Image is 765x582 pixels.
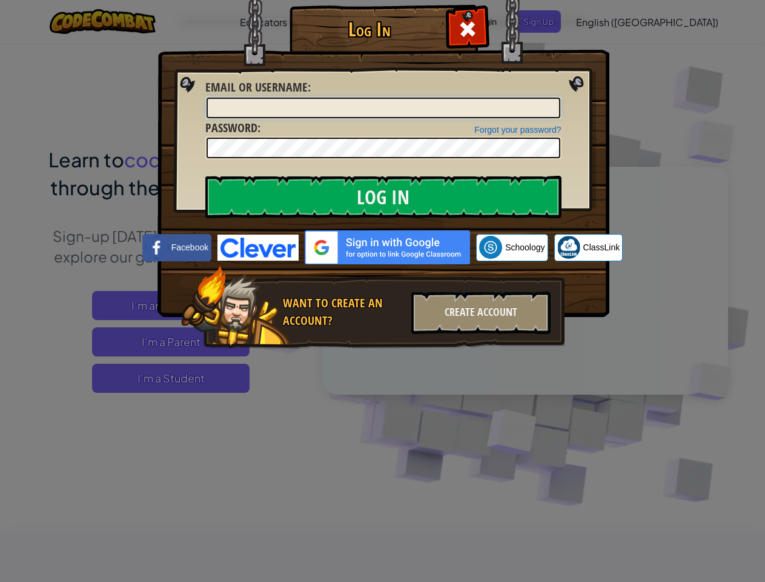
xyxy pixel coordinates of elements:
[205,79,311,96] label: :
[205,79,308,95] span: Email or Username
[217,235,299,261] img: clever-logo-blue.png
[145,236,168,259] img: facebook_small.png
[505,241,545,253] span: Schoology
[305,230,470,264] img: gplus_sso_button2.svg
[474,125,561,135] a: Forgot your password?
[205,119,257,136] span: Password
[583,241,620,253] span: ClassLink
[283,295,404,329] div: Want to create an account?
[171,241,208,253] span: Facebook
[205,119,260,137] label: :
[479,236,502,259] img: schoology.png
[205,176,561,218] input: Log In
[293,19,447,40] h1: Log In
[557,236,580,259] img: classlink-logo-small.png
[411,292,551,334] div: Create Account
